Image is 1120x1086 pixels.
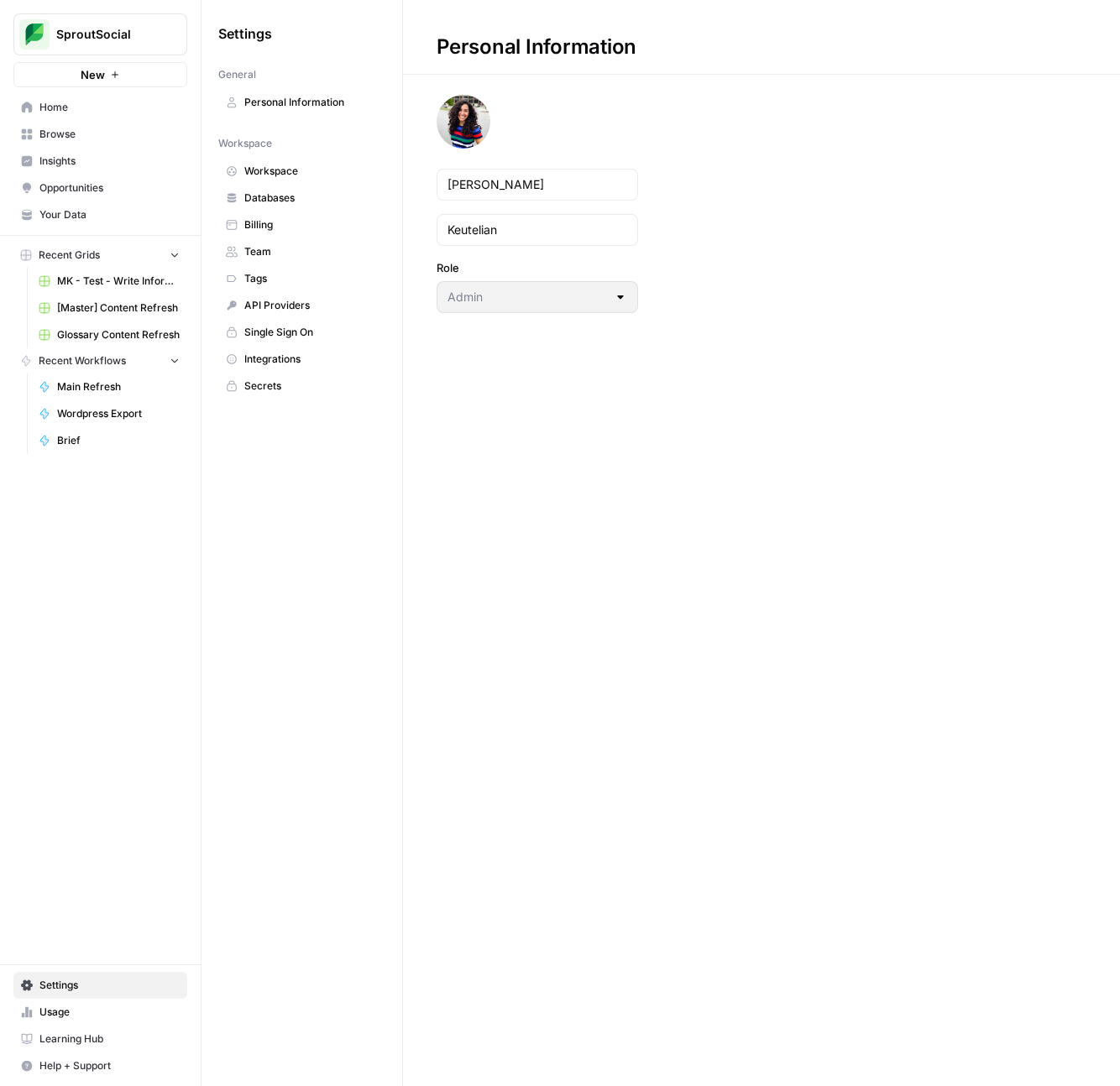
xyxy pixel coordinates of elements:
[244,271,378,286] span: Tags
[31,427,187,454] a: Brief
[218,265,385,292] a: Tags
[437,259,638,276] label: Role
[57,379,180,394] span: Main Refresh
[13,201,187,228] a: Your Data
[13,13,187,55] button: Workspace: SproutSocial
[39,207,180,222] span: Your Data
[218,292,385,319] a: API Providers
[39,353,126,368] span: Recent Workflows
[13,348,187,373] button: Recent Workflows
[39,1031,180,1047] span: Learning Hub
[244,191,378,206] span: Databases
[13,1026,187,1052] a: Learning Hub
[244,217,378,232] span: Billing
[218,319,385,346] a: Single Sign On
[56,26,158,43] span: SproutSocial
[244,298,378,313] span: API Providers
[244,325,378,340] span: Single Sign On
[39,180,180,196] span: Opportunities
[13,121,187,148] a: Browse
[244,95,378,110] span: Personal Information
[13,175,187,201] a: Opportunities
[244,379,378,394] span: Secrets
[244,352,378,367] span: Integrations
[218,185,385,211] a: Databases
[13,243,187,268] button: Recent Grids
[39,248,100,263] span: Recent Grids
[13,999,187,1026] a: Usage
[218,136,272,151] span: Workspace
[57,433,180,448] span: Brief
[218,89,385,116] a: Personal Information
[218,158,385,185] a: Workspace
[19,19,50,50] img: SproutSocial Logo
[39,1005,180,1020] span: Usage
[81,66,105,83] span: New
[218,238,385,265] a: Team
[218,373,385,399] a: Secrets
[244,164,378,179] span: Workspace
[244,244,378,259] span: Team
[403,34,670,60] div: Personal Information
[31,373,187,400] a: Main Refresh
[218,67,256,82] span: General
[57,274,180,289] span: MK - Test - Write Informational Articles
[218,346,385,373] a: Integrations
[13,1052,187,1079] button: Help + Support
[57,300,180,316] span: [Master] Content Refresh
[13,148,187,175] a: Insights
[31,295,187,321] a: [Master] Content Refresh
[39,154,180,169] span: Insights
[39,1058,180,1073] span: Help + Support
[39,978,180,993] span: Settings
[39,100,180,115] span: Home
[13,62,187,87] button: New
[13,972,187,999] a: Settings
[39,127,180,142] span: Browse
[437,95,490,149] img: avatar
[57,327,180,342] span: Glossary Content Refresh
[57,406,180,421] span: Wordpress Export
[31,321,187,348] a: Glossary Content Refresh
[13,94,187,121] a: Home
[218,23,272,44] span: Settings
[31,268,187,295] a: MK - Test - Write Informational Articles
[31,400,187,427] a: Wordpress Export
[218,211,385,238] a: Billing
